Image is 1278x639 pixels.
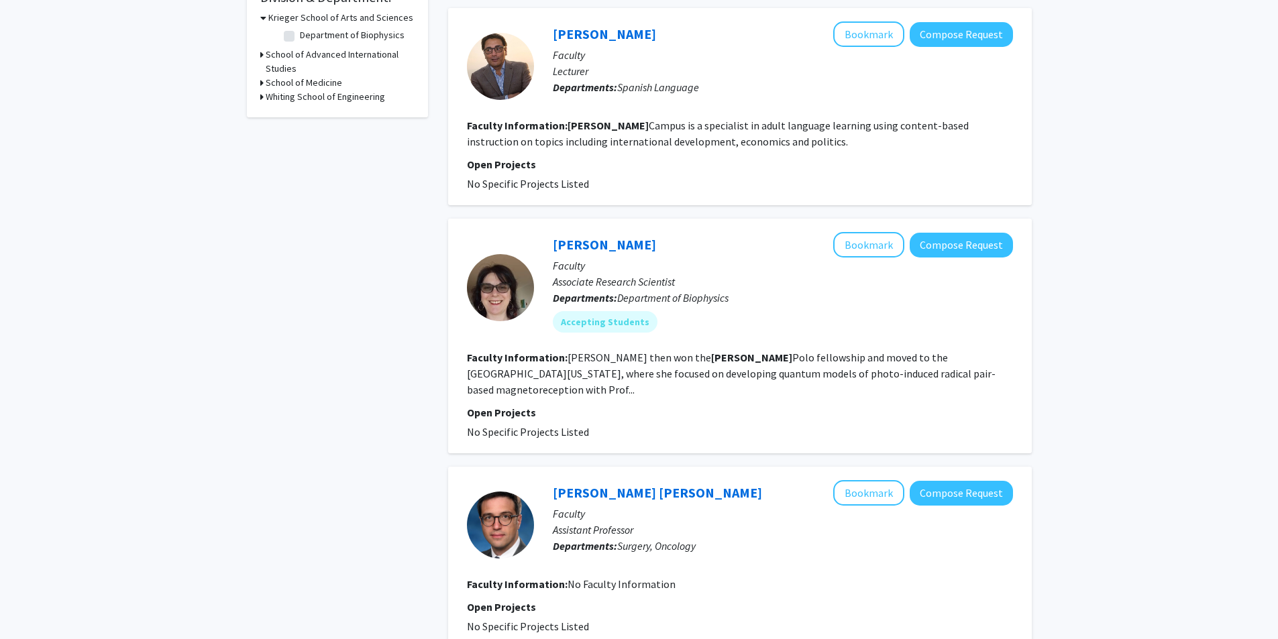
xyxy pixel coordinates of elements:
[467,156,1013,172] p: Open Projects
[617,291,729,304] span: Department of Biophysics
[266,90,385,104] h3: Whiting School of Engineering
[553,522,1013,538] p: Assistant Professor
[617,80,699,94] span: Spanish Language
[617,539,696,553] span: Surgery, Oncology
[467,351,568,364] b: Faculty Information:
[266,76,342,90] h3: School of Medicine
[833,480,904,506] button: Add Marco Dal Molin to Bookmarks
[268,11,413,25] h3: Krieger School of Arts and Sciences
[553,236,656,253] a: [PERSON_NAME]
[553,257,1013,274] p: Faculty
[553,506,1013,522] p: Faculty
[910,481,1013,506] button: Compose Request to Marco Dal Molin
[568,577,676,591] span: No Faculty Information
[467,119,969,148] fg-read-more: Campus is a specialist in adult language learning using content-based instruction on topics inclu...
[553,274,1013,290] p: Associate Research Scientist
[553,539,617,553] b: Departments:
[553,311,657,333] mat-chip: Accepting Students
[833,21,904,47] button: Add Marco Campos to Bookmarks
[266,48,415,76] h3: School of Advanced International Studies
[467,119,568,132] b: Faculty Information:
[467,599,1013,615] p: Open Projects
[300,28,405,42] label: Department of Biophysics
[833,232,904,257] button: Add Maria Procopio to Bookmarks
[568,119,649,132] b: [PERSON_NAME]
[467,425,589,439] span: No Specific Projects Listed
[467,404,1013,420] p: Open Projects
[553,80,617,94] b: Departments:
[467,351,996,396] fg-read-more: [PERSON_NAME] then won the Polo fellowship and moved to the [GEOGRAPHIC_DATA][US_STATE], where sh...
[553,291,617,304] b: Departments:
[553,484,762,501] a: [PERSON_NAME] [PERSON_NAME]
[467,577,568,591] b: Faculty Information:
[553,25,656,42] a: [PERSON_NAME]
[910,22,1013,47] button: Compose Request to Marco Campos
[467,177,589,190] span: No Specific Projects Listed
[467,620,589,633] span: No Specific Projects Listed
[553,47,1013,63] p: Faculty
[10,579,57,629] iframe: Chat
[910,233,1013,257] button: Compose Request to Maria Procopio
[553,63,1013,79] p: Lecturer
[711,351,792,364] b: [PERSON_NAME]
